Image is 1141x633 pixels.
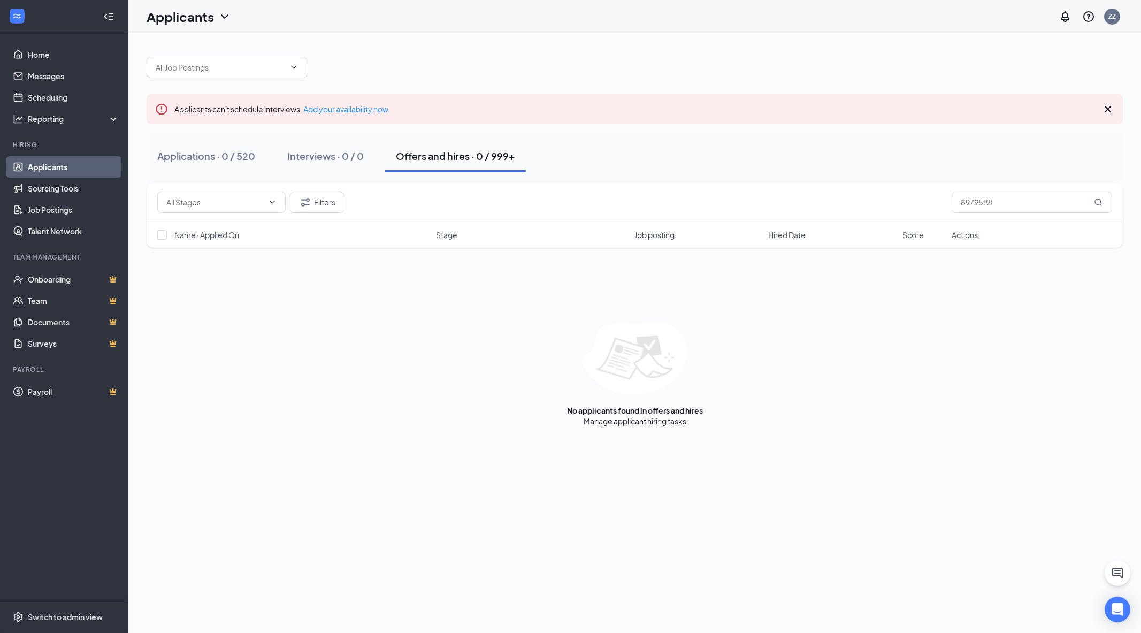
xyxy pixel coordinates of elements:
[28,311,119,333] a: DocumentsCrown
[28,381,119,402] a: PayrollCrown
[28,178,119,199] a: Sourcing Tools
[1101,103,1114,116] svg: Cross
[289,63,298,72] svg: ChevronDown
[1094,198,1102,207] svg: MagnifyingGlass
[28,220,119,242] a: Talent Network
[28,333,119,354] a: SurveysCrown
[583,323,687,394] img: empty-state
[1111,567,1124,579] svg: ChatActive
[436,230,457,240] span: Stage
[28,65,119,87] a: Messages
[28,113,120,124] div: Reporting
[396,149,515,163] div: Offers and hires · 0 / 999+
[299,196,312,209] svg: Filter
[303,104,388,114] a: Add your availability now
[287,149,364,163] div: Interviews · 0 / 0
[1059,10,1071,23] svg: Notifications
[174,230,239,240] span: Name · Applied On
[12,11,22,21] svg: WorkstreamLogo
[174,104,388,114] span: Applicants can't schedule interviews.
[13,140,117,149] div: Hiring
[290,192,344,213] button: Filter Filters
[147,7,214,26] h1: Applicants
[157,149,255,163] div: Applications · 0 / 520
[218,10,231,23] svg: ChevronDown
[28,199,119,220] a: Job Postings
[952,192,1112,213] input: Search in offers and hires
[1105,597,1130,622] div: Open Intercom Messenger
[28,44,119,65] a: Home
[584,416,686,426] div: Manage applicant hiring tasks
[1105,560,1130,586] button: ChatActive
[155,103,168,116] svg: Error
[902,230,924,240] span: Score
[28,290,119,311] a: TeamCrown
[13,612,24,622] svg: Settings
[768,230,806,240] span: Hired Date
[634,230,675,240] span: Job posting
[13,365,117,374] div: Payroll
[28,612,103,622] div: Switch to admin view
[268,198,277,207] svg: ChevronDown
[13,253,117,262] div: Team Management
[28,87,119,108] a: Scheduling
[567,405,703,416] div: No applicants found in offers and hires
[156,62,285,73] input: All Job Postings
[28,156,119,178] a: Applicants
[103,11,114,22] svg: Collapse
[952,230,978,240] span: Actions
[28,269,119,290] a: OnboardingCrown
[1082,10,1095,23] svg: QuestionInfo
[166,196,264,208] input: All Stages
[13,113,24,124] svg: Analysis
[1108,12,1116,21] div: ZZ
